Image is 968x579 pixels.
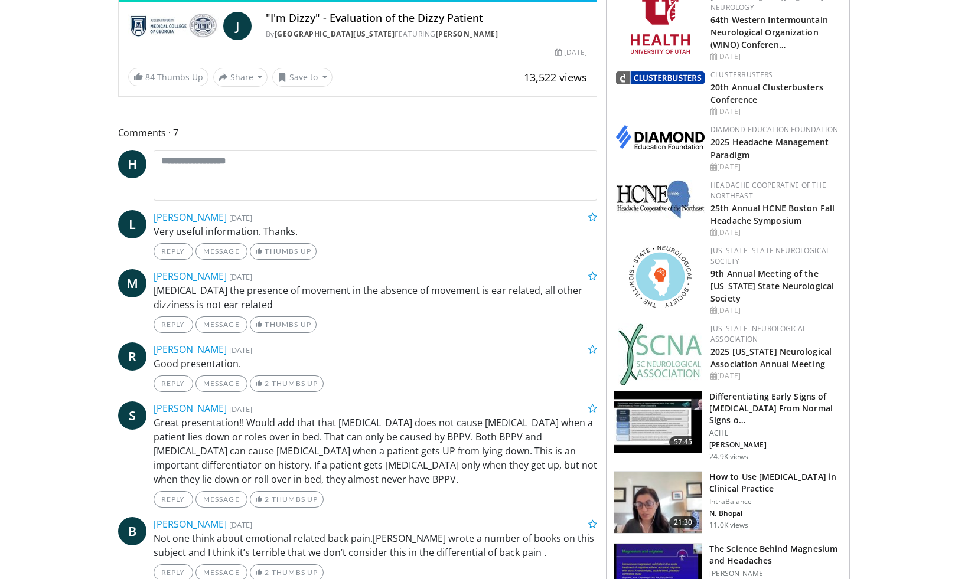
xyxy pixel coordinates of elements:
a: Headache Cooperative of the Northeast [710,180,826,201]
a: 2025 Headache Management Paradigm [710,136,829,160]
a: B [118,517,146,545]
a: Thumbs Up [250,316,317,333]
a: 57:45 Differentiating Early Signs of [MEDICAL_DATA] From Normal Signs o… ACHL [PERSON_NAME] 24.9K... [614,391,842,462]
div: [DATE] [710,227,840,238]
a: Message [195,491,247,508]
small: [DATE] [229,271,252,282]
span: 2 [265,379,269,388]
img: Medical College of Georgia - Augusta University [128,12,219,40]
div: [DATE] [710,162,840,172]
small: [DATE] [229,345,252,355]
h3: Differentiating Early Signs of [MEDICAL_DATA] From Normal Signs o… [709,391,842,426]
a: [PERSON_NAME] [154,518,227,531]
p: [PERSON_NAME] [709,440,842,450]
a: 20th Annual Clusterbusters Conference [710,81,823,105]
p: IntraBalance [709,497,842,506]
a: Reply [154,316,193,333]
a: S [118,401,146,430]
a: Thumbs Up [250,243,317,260]
p: Very useful information. Thanks. [154,224,598,238]
small: [DATE] [229,404,252,414]
img: 71a8b48c-8850-4916-bbdd-e2f3ccf11ef9.png.150x105_q85_autocrop_double_scale_upscale_version-0.2.png [629,246,692,308]
small: [DATE] [229,212,252,223]
a: Message [195,243,247,260]
small: [DATE] [229,519,252,530]
img: d0406666-9e5f-4b94-941b-f1257ac5ccaf.png.150x105_q85_autocrop_double_scale_upscale_version-0.2.png [616,125,705,149]
h4: "I'm Dizzy" - Evaluation of the Dizzy Patient [266,12,587,25]
a: 64th Western Intermountain Neurological Organization (WINO) Conferen… [710,14,828,50]
span: 57:45 [669,436,698,448]
p: [PERSON_NAME] [709,569,842,578]
img: 599f3ee4-8b28-44a1-b622-e2e4fac610ae.150x105_q85_crop-smart_upscale.jpg [614,391,702,453]
a: [PERSON_NAME] [154,211,227,224]
a: Clusterbusters [710,70,773,80]
button: Save to [272,68,333,87]
a: 9th Annual Meeting of the [US_STATE] State Neurological Society [710,268,834,304]
span: 2 [265,568,269,577]
a: [PERSON_NAME] [154,270,227,283]
a: Reply [154,375,193,392]
a: J [223,12,252,40]
a: Reply [154,491,193,508]
p: [MEDICAL_DATA] the presence of movement in the absence of movement is ear related, all other dizz... [154,283,598,312]
img: b123db18-9392-45ae-ad1d-42c3758a27aa.jpg.150x105_q85_autocrop_double_scale_upscale_version-0.2.jpg [618,323,702,385]
a: 25th Annual HCNE Boston Fall Headache Symposium [710,202,835,226]
span: 84 [145,71,155,83]
a: 84 Thumbs Up [128,68,208,86]
a: 2 Thumbs Up [250,375,324,392]
h3: How to Use [MEDICAL_DATA] in Clinical Practice [709,471,842,495]
a: R [118,342,146,371]
a: [GEOGRAPHIC_DATA][US_STATE] [275,29,395,39]
p: N. Bhopal [709,509,842,518]
span: 2 [265,495,269,503]
a: L [118,210,146,238]
div: [DATE] [710,106,840,117]
p: 24.9K views [709,452,748,462]
a: 2 Thumbs Up [250,491,324,508]
p: ACHL [709,428,842,438]
div: [DATE] [710,51,840,62]
button: Share [213,68,268,87]
a: Diamond Education Foundation [710,125,838,135]
a: 21:30 How to Use [MEDICAL_DATA] in Clinical Practice IntraBalance N. Bhopal 11.0K views [614,471,842,534]
p: Good presentation. [154,356,598,371]
div: [DATE] [555,47,587,58]
a: Message [195,316,247,333]
a: H [118,150,146,178]
p: Not one think about emotional related back pain.[PERSON_NAME] wrote a number of books on this sub... [154,531,598,560]
a: Reply [154,243,193,260]
a: 2025 [US_STATE] Neurological Association Annual Meeting [710,346,832,369]
a: [PERSON_NAME] [436,29,498,39]
div: [DATE] [710,371,840,381]
a: Message [195,375,247,392]
div: By FEATURING [266,29,587,40]
a: [US_STATE] State Neurological Society [710,246,830,266]
span: 13,522 views [524,70,587,84]
a: [US_STATE] Neurological Association [710,323,806,344]
h3: The Science Behind Magnesium and Headaches [709,543,842,567]
p: Great presentation!! Would add that that [MEDICAL_DATA] does not cause [MEDICAL_DATA] when a pati... [154,416,598,486]
span: Comments 7 [118,125,598,140]
a: [PERSON_NAME] [154,343,227,356]
p: 11.0K views [709,521,748,530]
img: d3be30b6-fe2b-4f13-a5b4-eba975d75fdd.png.150x105_q85_autocrop_double_scale_upscale_version-0.2.png [616,71,705,84]
img: 6c52f715-17a6-4da1-9b6c-8aaf0ffc109f.jpg.150x105_q85_autocrop_double_scale_upscale_version-0.2.jpg [616,180,705,219]
span: 21:30 [669,516,698,528]
div: [DATE] [710,305,840,316]
img: 662646f3-24dc-48fd-91cb-7f13467e765c.150x105_q85_crop-smart_upscale.jpg [614,472,702,533]
a: [PERSON_NAME] [154,402,227,415]
a: M [118,269,146,297]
